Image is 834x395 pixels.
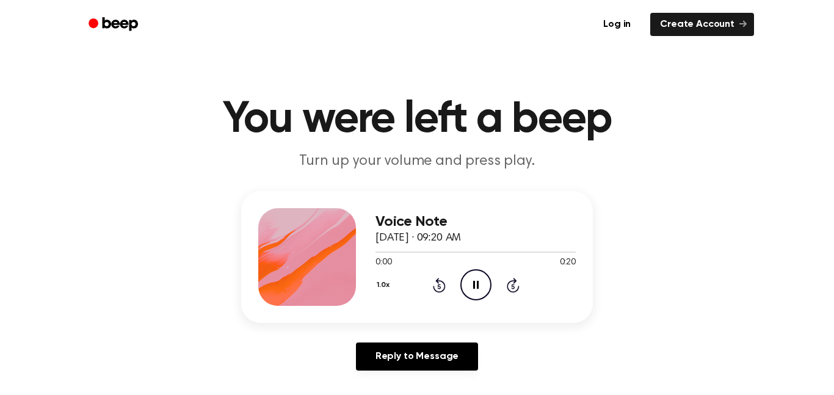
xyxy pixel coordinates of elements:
[104,98,730,142] h1: You were left a beep
[560,256,576,269] span: 0:20
[183,151,651,172] p: Turn up your volume and press play.
[591,10,643,38] a: Log in
[375,256,391,269] span: 0:00
[80,13,149,37] a: Beep
[356,342,478,371] a: Reply to Message
[375,233,461,244] span: [DATE] · 09:20 AM
[650,13,754,36] a: Create Account
[375,275,394,295] button: 1.0x
[375,214,576,230] h3: Voice Note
